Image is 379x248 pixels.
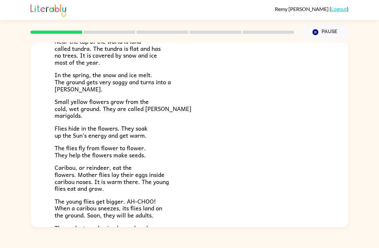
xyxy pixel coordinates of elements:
[55,97,191,120] span: Small yellow flowers grow from the cold, wet ground. They are called [PERSON_NAME] marigolds.
[55,163,169,193] span: Caribou, or reindeer, eat the flowers. Mother flies lay their eggs inside caribou noses. It is wa...
[55,143,146,160] span: The flies fly from flower to flower. They help the flowers make seeds.
[302,25,348,40] button: Pause
[55,197,162,220] span: The young flies get bigger. AH-CHOO! When a caribou sneezes, its flies land on the ground. Soon, ...
[331,6,347,12] a: Logout
[55,70,171,93] span: In the spring, the snow and ice melt. The ground gets very soggy and turns into a [PERSON_NAME].
[31,3,66,17] img: Literably
[55,223,158,240] span: These plants and animals need each other. Can you think of others who do?
[275,6,330,12] span: Remy [PERSON_NAME]
[55,37,161,67] span: Near the top of the world is land called tundra. The tundra is flat and has no trees. It is cover...
[55,124,147,140] span: Flies hide in the flowers. They soak up the Sun’s energy and get warm.
[275,6,348,12] div: ( )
